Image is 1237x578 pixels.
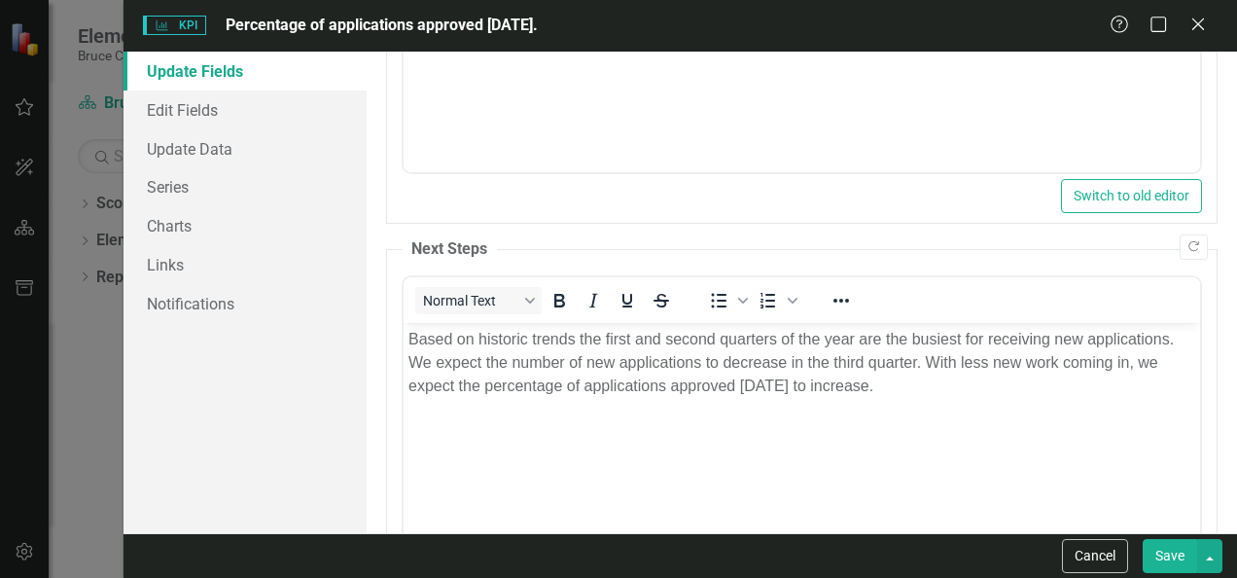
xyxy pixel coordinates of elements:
div: Numbered list [752,287,800,314]
p: Over the last two quarters, 55% of applications have been completed within statutory timelines. [5,5,792,28]
a: Update Data [124,129,367,168]
a: Charts [124,206,367,245]
button: Underline [611,287,644,314]
a: Links [124,245,367,284]
div: Bullet list [702,287,751,314]
legend: Next Steps [402,238,497,261]
a: Update Fields [124,52,367,90]
button: Strikethrough [645,287,678,314]
span: Normal Text [423,293,518,308]
button: Bold [543,287,576,314]
a: Series [124,167,367,206]
button: Block Normal Text [415,287,542,314]
button: Cancel [1062,539,1128,573]
span: Percentage of applications approved [DATE]. [226,16,538,34]
button: Reveal or hide additional toolbar items [825,287,858,314]
button: Save [1143,539,1197,573]
a: Edit Fields [124,90,367,129]
span: KPI [143,16,205,35]
a: Notifications [124,284,367,323]
button: Switch to old editor [1061,179,1202,213]
button: Italic [577,287,610,314]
